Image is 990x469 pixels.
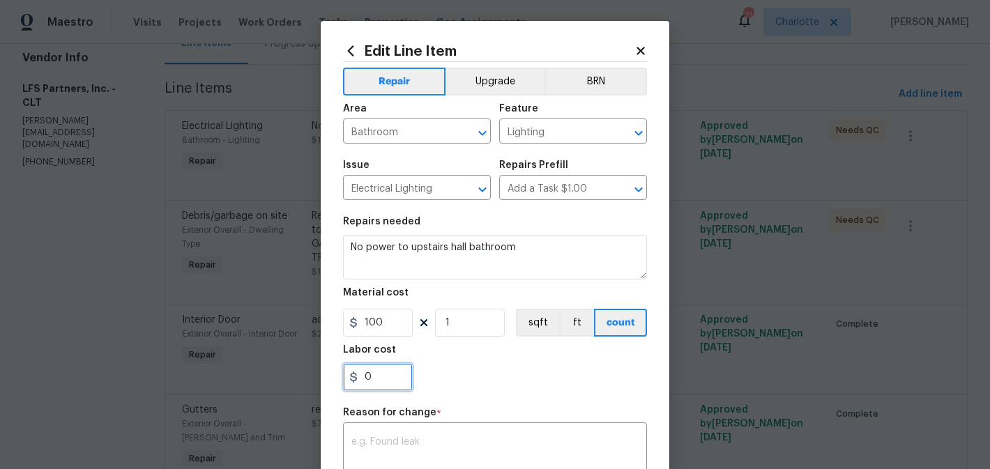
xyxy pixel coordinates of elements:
button: sqft [516,309,559,337]
button: BRN [544,68,647,95]
h5: Repairs needed [343,217,420,226]
button: ft [559,309,594,337]
button: Repair [343,68,445,95]
button: Open [629,180,648,199]
button: Open [473,123,492,143]
h5: Labor cost [343,345,396,355]
h5: Reason for change [343,408,436,417]
textarea: No power to upstairs hall bathroom [343,235,647,279]
h5: Material cost [343,288,409,298]
h2: Edit Line Item [343,43,634,59]
button: Open [629,123,648,143]
button: count [594,309,647,337]
button: Open [473,180,492,199]
h5: Feature [499,104,538,114]
button: Upgrade [445,68,545,95]
h5: Area [343,104,367,114]
h5: Issue [343,160,370,170]
h5: Repairs Prefill [499,160,568,170]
